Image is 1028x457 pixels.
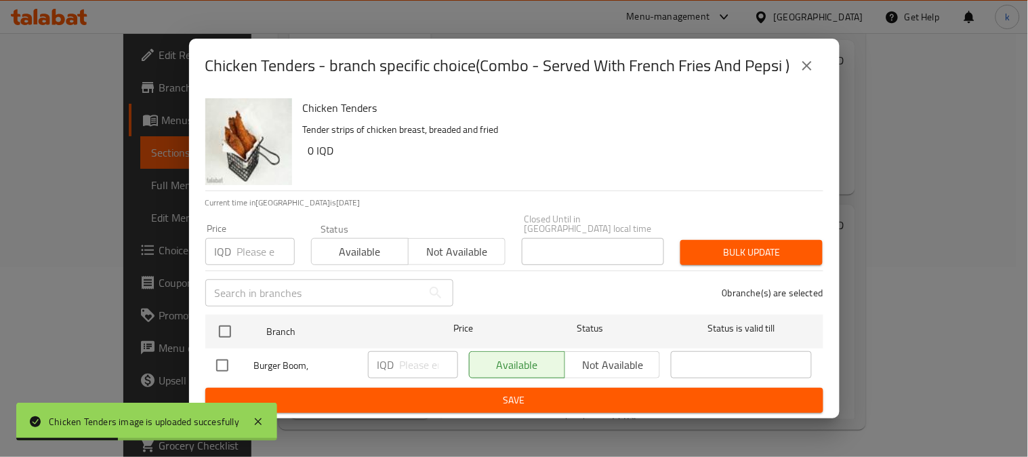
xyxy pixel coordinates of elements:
[205,279,422,306] input: Search in branches
[205,55,790,77] h2: Chicken Tenders - branch specific choice(Combo - Served With French Fries And Pepsi )
[205,388,823,413] button: Save
[205,197,823,209] p: Current time in [GEOGRAPHIC_DATA] is [DATE]
[205,98,292,185] img: Chicken Tenders
[303,121,813,138] p: Tender strips of chicken breast, breaded and fried
[254,357,357,374] span: Burger Boom,
[49,414,239,429] div: Chicken Tenders image is uploaded succesfully
[791,49,823,82] button: close
[216,392,813,409] span: Save
[308,141,813,160] h6: 0 IQD
[237,238,295,265] input: Please enter price
[691,244,812,261] span: Bulk update
[377,357,394,373] p: IQD
[400,351,458,378] input: Please enter price
[215,243,232,260] p: IQD
[408,238,506,265] button: Not available
[266,323,407,340] span: Branch
[722,286,823,300] p: 0 branche(s) are selected
[317,242,403,262] span: Available
[303,98,813,117] h6: Chicken Tenders
[414,242,500,262] span: Not available
[671,320,812,337] span: Status is valid till
[311,238,409,265] button: Available
[418,320,508,337] span: Price
[680,240,823,265] button: Bulk update
[519,320,660,337] span: Status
